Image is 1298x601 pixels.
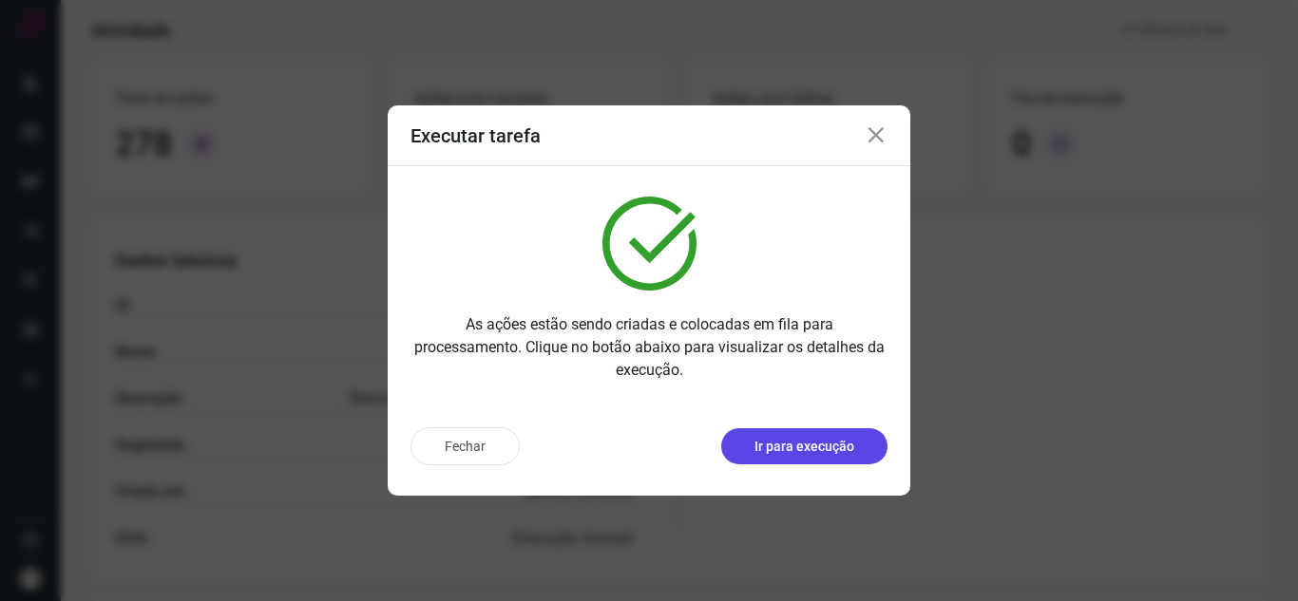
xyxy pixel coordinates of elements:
button: Ir para execução [721,428,888,464]
p: As ações estão sendo criadas e colocadas em fila para processamento. Clique no botão abaixo para ... [410,313,888,382]
h3: Executar tarefa [410,124,541,147]
p: Ir para execução [754,437,854,457]
img: verified.svg [602,197,697,291]
button: Fechar [410,427,520,465]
